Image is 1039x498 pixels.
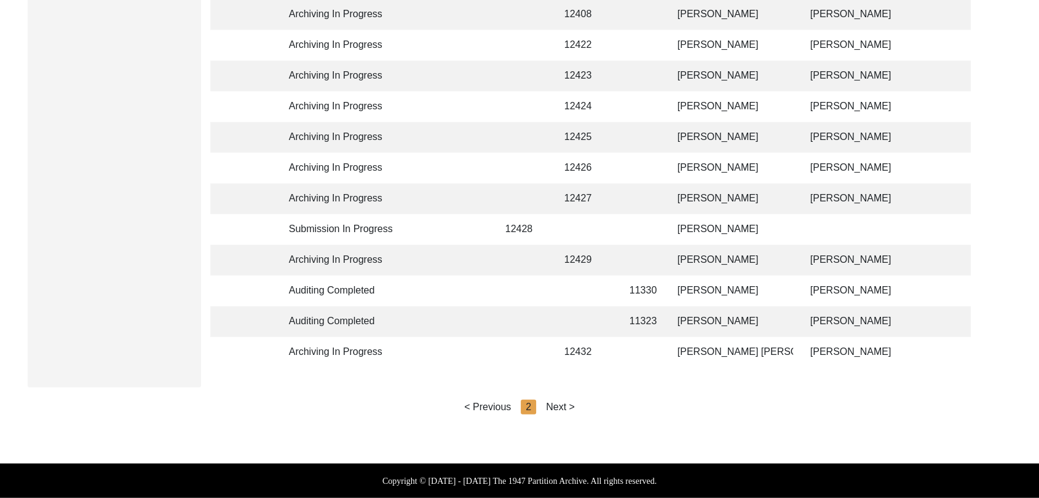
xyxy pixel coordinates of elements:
td: 12429 [557,245,612,276]
td: 12425 [557,122,612,153]
td: [PERSON_NAME] [803,91,1018,122]
td: 11323 [622,306,660,337]
div: 2 [521,400,536,414]
label: Copyright © [DATE] - [DATE] The 1947 Partition Archive. All rights reserved. [382,475,657,488]
td: Archiving In Progress [282,337,392,368]
td: [PERSON_NAME] [670,122,793,153]
td: [PERSON_NAME] [803,306,1018,337]
td: Archiving In Progress [282,245,392,276]
td: [PERSON_NAME] [670,245,793,276]
td: 11330 [622,276,660,306]
td: [PERSON_NAME] [803,153,1018,184]
td: [PERSON_NAME] [670,184,793,214]
td: [PERSON_NAME] [PERSON_NAME] [670,337,793,368]
div: < Previous [464,400,511,414]
td: Submission In Progress [282,214,392,245]
td: Archiving In Progress [282,30,392,61]
td: 12426 [557,153,612,184]
td: 12432 [557,337,612,368]
td: 12427 [557,184,612,214]
td: [PERSON_NAME] [670,153,793,184]
td: Archiving In Progress [282,122,392,153]
td: [PERSON_NAME] [803,184,1018,214]
td: [PERSON_NAME] [803,276,1018,306]
td: [PERSON_NAME] [670,91,793,122]
td: 12428 [498,214,547,245]
td: Archiving In Progress [282,91,392,122]
td: Archiving In Progress [282,184,392,214]
td: 12423 [557,61,612,91]
td: [PERSON_NAME] [803,122,1018,153]
td: Archiving In Progress [282,153,392,184]
td: Archiving In Progress [282,61,392,91]
td: 12422 [557,30,612,61]
td: [PERSON_NAME] [803,61,1018,91]
td: [PERSON_NAME] [670,214,793,245]
td: [PERSON_NAME] [670,61,793,91]
td: [PERSON_NAME] [803,30,1018,61]
td: Auditing Completed [282,306,392,337]
td: 12424 [557,91,612,122]
td: Auditing Completed [282,276,392,306]
div: Next > [546,400,575,414]
td: [PERSON_NAME] [803,245,1018,276]
td: [PERSON_NAME] [803,337,1018,368]
td: [PERSON_NAME] [670,30,793,61]
td: [PERSON_NAME] [670,276,793,306]
td: [PERSON_NAME] [670,306,793,337]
